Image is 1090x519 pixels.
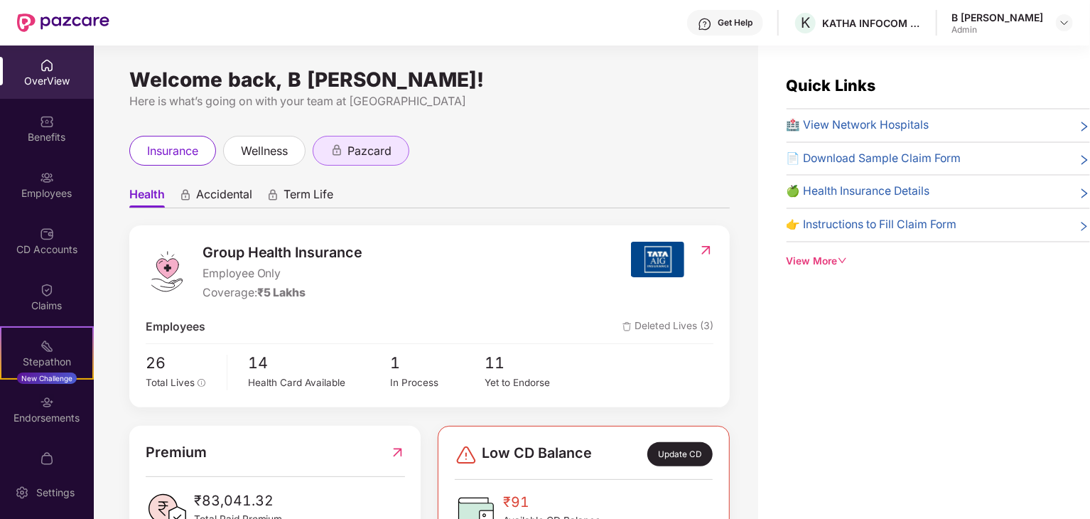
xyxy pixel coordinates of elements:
[838,256,848,266] span: down
[198,379,206,387] span: info-circle
[129,74,730,85] div: Welcome back, B [PERSON_NAME]!
[390,442,405,464] img: RedirectIcon
[40,58,54,73] img: svg+xml;base64,PHN2ZyBpZD0iSG9tZSIgeG1sbnM9Imh0dHA6Ly93d3cudzMub3JnLzIwMDAvc3ZnIiB3aWR0aD0iMjAiIG...
[698,17,712,31] img: svg+xml;base64,PHN2ZyBpZD0iSGVscC0zMngzMiIgeG1sbnM9Imh0dHA6Ly93d3cudzMub3JnLzIwMDAvc3ZnIiB3aWR0aD...
[15,486,29,500] img: svg+xml;base64,PHN2ZyBpZD0iU2V0dGluZy0yMHgyMCIgeG1sbnM9Imh0dHA6Ly93d3cudzMub3JnLzIwMDAvc3ZnIiB3aW...
[647,442,713,466] div: Update CD
[390,351,485,375] span: 1
[249,351,391,375] span: 14
[17,373,77,384] div: New Challenge
[455,444,477,466] img: svg+xml;base64,PHN2ZyBpZD0iRGFuZ2VyLTMyeDMyIiB4bWxucz0iaHR0cDovL3d3dy53My5vcmcvMjAwMC9zdmciIHdpZH...
[40,451,54,466] img: svg+xml;base64,PHN2ZyBpZD0iTXlfT3JkZXJzIiBkYXRhLW5hbWU9Ik15IE9yZGVycyIgeG1sbnM9Imh0dHA6Ly93d3cudz...
[146,250,188,293] img: logo
[40,114,54,129] img: svg+xml;base64,PHN2ZyBpZD0iQmVuZWZpdHMiIHhtbG5zPSJodHRwOi8vd3d3LnczLm9yZy8yMDAwL3N2ZyIgd2lkdGg9Ij...
[631,242,684,277] img: insurerIcon
[951,11,1043,24] div: B [PERSON_NAME]
[622,322,632,331] img: deleteIcon
[787,254,1090,269] div: View More
[146,377,195,388] span: Total Lives
[801,14,810,31] span: K
[1079,153,1090,168] span: right
[485,375,580,390] div: Yet to Endorse
[390,375,485,390] div: In Process
[203,284,363,302] div: Coverage:
[146,319,205,336] span: Employees
[40,171,54,185] img: svg+xml;base64,PHN2ZyBpZD0iRW1wbG95ZWVzIiB4bWxucz0iaHR0cDovL3d3dy53My5vcmcvMjAwMC9zdmciIHdpZHRoPS...
[203,265,363,283] span: Employee Only
[129,187,165,208] span: Health
[203,242,363,264] span: Group Health Insurance
[347,142,392,160] span: pazcard
[485,351,580,375] span: 11
[698,243,713,257] img: RedirectIcon
[951,24,1043,36] div: Admin
[503,491,600,513] span: ₹91
[17,14,109,32] img: New Pazcare Logo
[1059,17,1070,28] img: svg+xml;base64,PHN2ZyBpZD0iRHJvcGRvd24tMzJ4MzIiIHhtbG5zPSJodHRwOi8vd3d3LnczLm9yZy8yMDAwL3N2ZyIgd2...
[241,142,288,160] span: wellness
[257,286,306,299] span: ₹5 Lakhs
[787,150,961,168] span: 📄 Download Sample Claim Form
[1079,219,1090,234] span: right
[32,486,79,500] div: Settings
[40,339,54,353] img: svg+xml;base64,PHN2ZyB4bWxucz0iaHR0cDovL3d3dy53My5vcmcvMjAwMC9zdmciIHdpZHRoPSIyMSIgaGVpZ2h0PSIyMC...
[787,117,929,134] span: 🏥 View Network Hospitals
[249,375,391,390] div: Health Card Available
[718,17,752,28] div: Get Help
[146,442,207,464] span: Premium
[330,144,343,156] div: animation
[40,395,54,410] img: svg+xml;base64,PHN2ZyBpZD0iRW5kb3JzZW1lbnRzIiB4bWxucz0iaHR0cDovL3d3dy53My5vcmcvMjAwMC9zdmciIHdpZH...
[787,183,930,200] span: 🍏 Health Insurance Details
[179,188,192,201] div: animation
[1,355,92,369] div: Stepathon
[129,92,730,110] div: Here is what’s going on with your team at [GEOGRAPHIC_DATA]
[40,283,54,297] img: svg+xml;base64,PHN2ZyBpZD0iQ2xhaW0iIHhtbG5zPSJodHRwOi8vd3d3LnczLm9yZy8yMDAwL3N2ZyIgd2lkdGg9IjIwIi...
[40,227,54,241] img: svg+xml;base64,PHN2ZyBpZD0iQ0RfQWNjb3VudHMiIGRhdGEtbmFtZT0iQ0QgQWNjb3VudHMiIHhtbG5zPSJodHRwOi8vd3...
[146,351,217,375] span: 26
[482,442,592,466] span: Low CD Balance
[284,187,333,208] span: Term Life
[822,16,922,30] div: KATHA INFOCOM PRIVATE LIMITED
[194,490,283,512] span: ₹83,041.32
[1079,119,1090,134] span: right
[1079,186,1090,200] span: right
[147,142,198,160] span: insurance
[622,319,713,336] span: Deleted Lives (3)
[787,76,876,95] span: Quick Links
[787,216,957,234] span: 👉 Instructions to Fill Claim Form
[196,187,252,208] span: Accidental
[266,188,279,201] div: animation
